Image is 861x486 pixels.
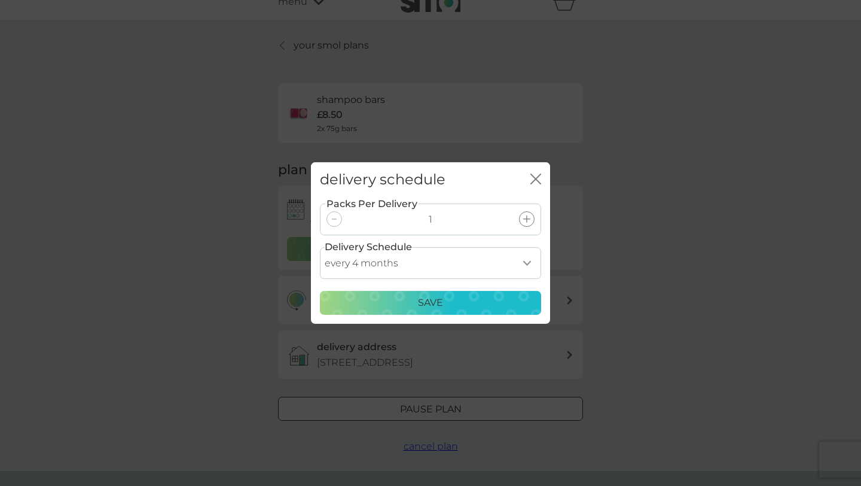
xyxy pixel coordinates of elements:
[320,171,445,189] h2: delivery schedule
[325,239,412,255] label: Delivery Schedule
[429,212,432,227] p: 1
[530,174,541,186] button: close
[418,295,443,311] p: Save
[325,196,419,212] label: Packs Per Delivery
[320,291,541,315] button: Save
